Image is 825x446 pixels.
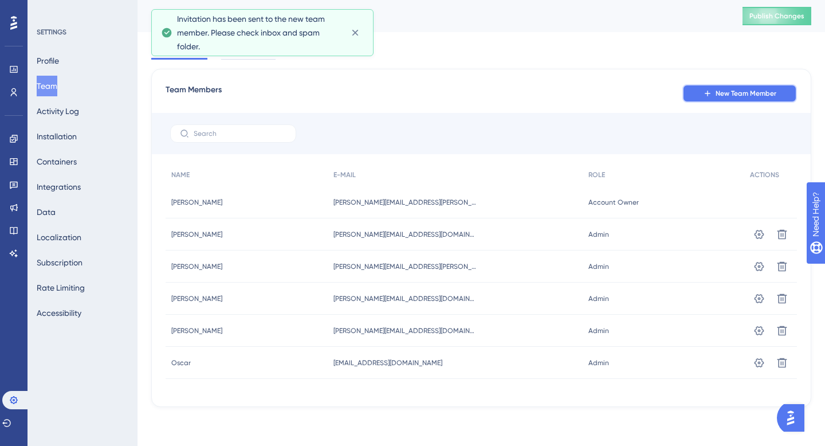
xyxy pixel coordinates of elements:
button: Profile [37,50,59,71]
span: Publish Changes [749,11,804,21]
button: Integrations [37,177,81,197]
button: Accessibility [37,303,81,323]
span: Admin [588,294,609,303]
span: [PERSON_NAME] [171,262,222,271]
button: Team [37,76,57,96]
button: Rate Limiting [37,277,85,298]
div: SETTINGS [37,28,129,37]
span: [PERSON_NAME][EMAIL_ADDRESS][PERSON_NAME][DOMAIN_NAME] [333,198,477,207]
button: Containers [37,151,77,172]
button: Data [37,202,56,222]
button: New Team Member [682,84,797,103]
span: Admin [588,262,609,271]
span: Oscar [171,358,191,367]
span: [PERSON_NAME] [171,326,222,335]
span: [PERSON_NAME] [171,294,222,303]
button: Subscription [37,252,82,273]
span: Admin [588,230,609,239]
span: Admin [588,326,609,335]
span: Admin [588,358,609,367]
span: Need Help? [27,3,72,17]
iframe: UserGuiding AI Assistant Launcher [777,401,811,435]
span: Account Owner [588,198,639,207]
div: Team [151,8,714,24]
span: [EMAIL_ADDRESS][DOMAIN_NAME] [333,358,442,367]
span: ACTIONS [750,170,779,179]
span: [PERSON_NAME][EMAIL_ADDRESS][DOMAIN_NAME] [333,326,477,335]
span: Invitation has been sent to the new team member. Please check inbox and spam folder. [177,12,341,53]
span: New Team Member [716,89,776,98]
span: [PERSON_NAME][EMAIL_ADDRESS][DOMAIN_NAME] [333,294,477,303]
button: Publish Changes [742,7,811,25]
span: [PERSON_NAME] [171,198,222,207]
span: [PERSON_NAME][EMAIL_ADDRESS][PERSON_NAME][DOMAIN_NAME] [333,262,477,271]
span: E-MAIL [333,170,356,179]
span: NAME [171,170,190,179]
span: ROLE [588,170,605,179]
button: Installation [37,126,77,147]
input: Search [194,130,286,138]
button: Localization [37,227,81,248]
span: [PERSON_NAME] [171,230,222,239]
button: Activity Log [37,101,79,122]
span: [PERSON_NAME][EMAIL_ADDRESS][DOMAIN_NAME] [333,230,477,239]
span: Team Members [166,83,222,104]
